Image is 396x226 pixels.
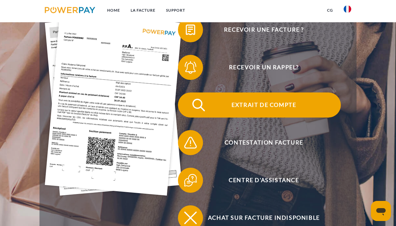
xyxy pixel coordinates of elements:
a: LA FACTURE [125,5,161,16]
span: Centre d'assistance [187,168,341,193]
button: Centre d'assistance [178,168,341,193]
a: Home [102,5,125,16]
span: Contestation Facture [187,130,341,155]
button: Recevoir un rappel? [178,55,341,80]
iframe: Bouton de lancement de la fenêtre de messagerie, conversation en cours [371,201,391,221]
img: logo-powerpay.svg [45,7,95,13]
button: Recevoir une facture ? [178,17,341,42]
span: Recevoir une facture ? [187,17,341,42]
a: Support [161,5,190,16]
img: qb_help.svg [183,172,198,188]
img: fr [344,5,351,13]
img: qb_bell.svg [183,60,198,75]
img: qb_close.svg [183,210,198,226]
img: qb_search.svg [191,97,206,113]
button: Extrait de compte [178,92,341,118]
button: Contestation Facture [178,130,341,155]
img: qb_warning.svg [183,135,198,150]
a: CG [322,5,338,16]
img: single_invoice_powerpay_fr.jpg [45,12,182,196]
span: Recevoir un rappel? [187,55,341,80]
span: Extrait de compte [187,92,341,118]
img: qb_bill.svg [183,22,198,38]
